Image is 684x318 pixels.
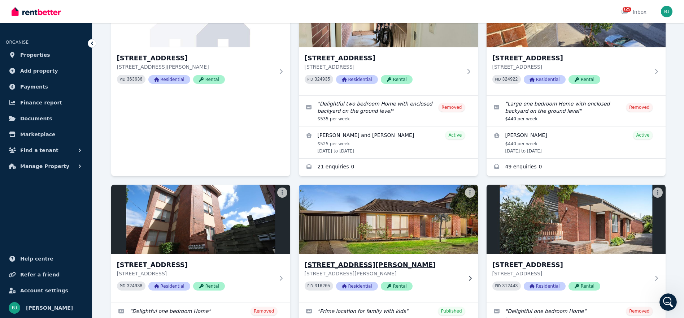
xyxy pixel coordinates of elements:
[12,6,61,17] img: RentBetter
[495,284,501,288] small: PID
[502,77,518,82] code: 324922
[148,75,190,84] span: Residential
[6,212,139,222] div: [DATE]
[294,183,482,256] img: 57 Hilton Way, Melton West
[20,162,69,171] span: Manage Property
[6,61,118,98] div: We'll be back online [DATE]You'll get replies here and to[EMAIL_ADDRESS][DOMAIN_NAME].
[20,51,50,59] span: Properties
[6,130,118,199] div: Hi Bom, I know there are a few features relating to this coming soon, but let me double check wit...
[305,260,462,270] h3: [STREET_ADDRESS][PERSON_NAME]
[6,111,86,126] a: Documents
[120,284,126,288] small: PID
[20,66,58,75] span: Add property
[6,64,86,78] a: Add property
[20,82,48,91] span: Payments
[6,104,139,113] div: [DATE]
[314,77,330,82] code: 324935
[308,77,313,81] small: PID
[12,134,113,170] div: Hi Bom, I know there are a few features relating to this coming soon, but let me double check wit...
[277,188,287,198] button: More options
[305,270,462,277] p: [STREET_ADDRESS][PERSON_NAME]
[20,98,62,107] span: Finance report
[12,180,113,194] div: [PERSON_NAME] + The RentBetter Team
[492,270,650,277] p: [STREET_ADDRESS]
[23,237,29,242] button: Gif picker
[124,234,135,245] button: Send a message…
[117,63,274,70] p: [STREET_ADDRESS][PERSON_NAME]
[12,65,113,94] div: We'll be back online [DATE] You'll get replies here and to .
[6,143,86,158] button: Find a tenant
[623,7,631,12] span: 125
[35,9,87,16] p: Active in the last 15m
[20,270,60,279] span: Refer a friend
[6,95,86,110] a: Finance report
[70,39,139,55] div: No, I still need help 👤
[117,53,274,63] h3: [STREET_ADDRESS]
[492,63,650,70] p: [STREET_ADDRESS]
[20,286,68,295] span: Account settings
[6,40,29,45] span: ORGANISE
[381,282,413,291] span: Rental
[6,252,86,266] a: Help centre
[6,159,86,173] button: Manage Property
[568,75,600,84] span: Rental
[35,4,82,9] h1: [PERSON_NAME]
[487,159,666,176] a: Enquiries for 6/282 Langridge Street, Abbotsford
[5,3,18,17] button: go back
[653,188,663,198] button: More options
[12,80,68,93] b: [EMAIL_ADDRESS][DOMAIN_NAME]
[305,63,462,70] p: [STREET_ADDRESS]
[127,284,142,289] code: 324938
[117,260,274,270] h3: [STREET_ADDRESS]
[148,282,190,291] span: Residential
[487,185,666,254] img: unit 1/1 Larnoo Avenue, Brunswick West
[26,304,73,312] span: [PERSON_NAME]
[6,113,139,130] div: Jeremy says…
[314,284,330,289] code: 316205
[305,53,462,63] h3: [STREET_ADDRESS]
[487,126,666,158] a: View details for Michael Hobbs
[12,201,68,205] div: [PERSON_NAME] • [DATE]
[568,282,600,291] span: Rental
[46,237,52,242] button: Start recording
[502,284,518,289] code: 312443
[20,254,53,263] span: Help centre
[6,48,86,62] a: Properties
[492,53,650,63] h3: [STREET_ADDRESS]
[661,6,672,17] img: Bom Jin
[34,237,40,242] button: Upload attachment
[6,127,86,142] a: Marketplace
[20,146,58,155] span: Find a tenant
[6,39,139,61] div: Bom says…
[336,75,378,84] span: Residential
[6,130,139,212] div: Jeremy says…
[127,3,140,16] div: Close
[299,96,478,126] a: Edit listing: Delightful two bedroom Home with enclosed backyard on the ground level
[299,185,478,302] a: 57 Hilton Way, Melton West[STREET_ADDRESS][PERSON_NAME][STREET_ADDRESS][PERSON_NAME]PID 316205Res...
[524,282,566,291] span: Residential
[6,283,86,298] a: Account settings
[193,75,225,84] span: Rental
[492,260,650,270] h3: [STREET_ADDRESS]
[31,116,71,121] b: [PERSON_NAME]
[6,222,138,234] textarea: Message…
[120,77,126,81] small: PID
[20,130,55,139] span: Marketplace
[20,114,52,123] span: Documents
[111,185,290,254] img: 2/282 Langridge Street, Abbotsford
[9,302,20,314] img: Bom Jin
[11,237,17,242] button: Emoji picker
[12,173,113,181] div: Cheers,
[487,96,666,126] a: Edit listing: Large one bedroom Home with enclosed backyard on the ground level
[127,77,142,82] code: 363636
[6,11,118,34] div: Did that answer help, or do you still need help from someone?
[487,185,666,302] a: unit 1/1 Larnoo Avenue, Brunswick West[STREET_ADDRESS][STREET_ADDRESS]PID 312443ResidentialRental
[621,8,646,16] div: Inbox
[6,61,139,104] div: The RentBetter Team says…
[524,75,566,84] span: Residential
[113,3,127,17] button: Home
[495,77,501,81] small: PID
[6,11,139,39] div: The RentBetter Team says…
[465,188,475,198] button: More options
[111,185,290,302] a: 2/282 Langridge Street, Abbotsford[STREET_ADDRESS][STREET_ADDRESS]PID 324938ResidentialRental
